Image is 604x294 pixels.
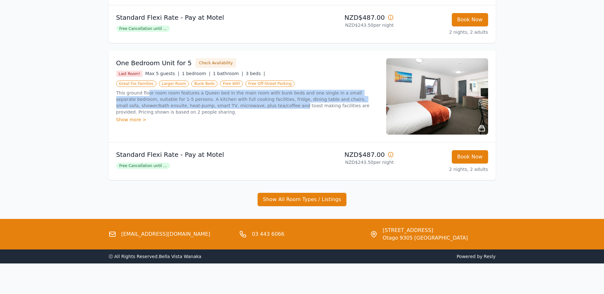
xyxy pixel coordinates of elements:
span: [STREET_ADDRESS] [383,227,468,234]
span: ⓒ All Rights Reserved. Bella Vista Wanaka [109,254,202,259]
span: Bunk Beds [191,80,217,87]
button: Book Now [452,150,488,164]
a: 03 443 6066 [252,230,284,238]
button: Show All Room Types / Listings [258,193,347,206]
div: Show more > [116,116,379,123]
p: 2 nights, 2 adults [399,29,488,35]
a: Resly [484,254,495,259]
h3: One Bedroom Unit for 5 [116,59,192,67]
span: Powered by [305,253,496,260]
span: Free WiFi [220,80,243,87]
span: Otago 9305 [GEOGRAPHIC_DATA] [383,234,468,242]
button: Book Now [452,13,488,26]
span: Great For Families [116,80,156,87]
a: [EMAIL_ADDRESS][DOMAIN_NAME] [121,230,210,238]
p: NZD$243.50 per night [305,22,394,28]
span: Last Room! [116,71,143,77]
button: Check Availability [195,58,236,68]
span: Max 5 guests | [145,71,179,76]
span: Free Cancellation until ... [116,25,170,32]
p: Standard Flexi Rate - Pay at Motel [116,150,300,159]
span: 3 beds | [246,71,265,76]
p: 2 nights, 2 adults [399,166,488,172]
p: NZD$243.50 per night [305,159,394,165]
p: NZD$487.00 [305,150,394,159]
span: 1 bedroom | [182,71,210,76]
span: Larger Room [159,80,189,87]
p: Standard Flexi Rate - Pay at Motel [116,13,300,22]
span: 1 bathroom | [213,71,243,76]
span: Free Off-Street Parking [245,80,295,87]
p: This ground floor room room features a Queen bed in the main room with bunk beds and one single i... [116,90,379,115]
p: NZD$487.00 [305,13,394,22]
span: Free Cancellation until ... [116,163,170,169]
